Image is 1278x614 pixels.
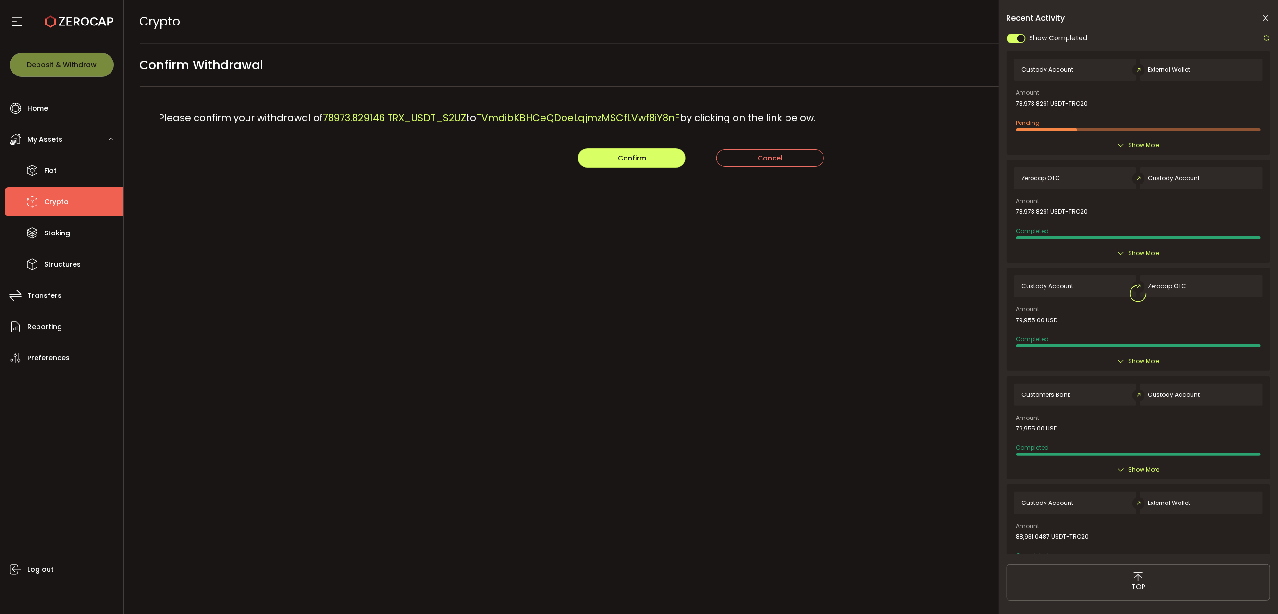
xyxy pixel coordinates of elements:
span: Log out [27,563,54,577]
span: TVmdibKBHCeQDoeLqjmzMSCfLVwf8iY8nF [477,111,680,124]
span: Crypto [44,195,69,209]
span: Confirm [618,153,646,163]
span: Staking [44,226,70,240]
button: Cancel [716,149,824,167]
span: Reporting [27,320,62,334]
span: Structures [44,258,81,271]
button: Confirm [578,148,686,168]
span: TOP [1131,582,1145,592]
span: to [467,111,477,124]
span: Crypto [140,13,181,30]
span: 78973.829146 TRX_USDT_S2UZ [323,111,467,124]
span: Deposit & Withdraw [27,61,97,68]
span: by clicking on the link below. [680,111,816,124]
span: Transfers [27,289,61,303]
span: Cancel [758,153,783,163]
span: Confirm Withdrawal [140,54,264,76]
span: Preferences [27,351,70,365]
span: Fiat [44,164,57,178]
span: Home [27,101,48,115]
button: Deposit & Withdraw [10,53,114,77]
span: My Assets [27,133,62,147]
span: Recent Activity [1007,14,1065,22]
iframe: Chat Widget [1167,510,1278,614]
span: Please confirm your withdrawal of [159,111,323,124]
